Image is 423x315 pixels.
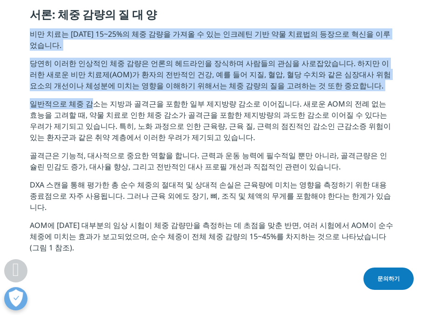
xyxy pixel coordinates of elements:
[30,58,391,91] font: 당연히 이러한 인상적인 체중 감량은 언론의 헤드라인을 장식하며 사람들의 관심을 사로잡았습니다. 하지만 이러한 새로운 비만 치료제(AOM)가 환자의 전반적인 건강, 예를 들어 ...
[30,7,157,22] font: 서론: 체중 감량의 질 대 양
[4,287,27,310] button: 공개형 기본 설정
[253,132,255,142] font: .
[30,150,387,172] font: 골격근은 기능적, 대사적으로 중요한 역할을 합니다. 근력과 운동 능력에 필수적일 뿐만 아니라, 골격근량은 인슐린 민감도 증가, 대사율 향상, 그리고 전반적인 대사 프로필 개선...
[30,99,391,142] font: 일반적으로 체중 감소는 지방과 골격근을 포함한 일부 제지방량 감소로 이어집니다. 새로운 AOM의 전례 없는 효능을 고려할 때, 약물 치료로 인한 체중 감소가 골격근을 포함한 ...
[30,220,393,253] font: AOM에 [DATE] 대부분의 임상 시험이 체중 감량만을 측정하는 데 초점을 맞춘 반면, 여러 시험에서 AOM이 순수 체중에 미치는 효과가 보고되었으며, 순수 체중이 전체 체...
[363,268,414,290] a: 문의하기
[30,180,391,212] font: DXA 스캔을 통해 평가한 총 순수 체중의 절대적 및 상대적 손실은 근육량에 미치는 영향을 측정하기 위한 대용 종료점으로 자주 사용됩니다. 그러나 근육 외에도 장기, 뼈, 조...
[30,29,390,50] font: 비만 치료는 [DATE] 15~25%의 체중 감량을 가져올 수 있는 인크레틴 기반 약물 치료법의 등장으로 혁신을 이루었습니다.
[377,275,400,282] font: 문의하기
